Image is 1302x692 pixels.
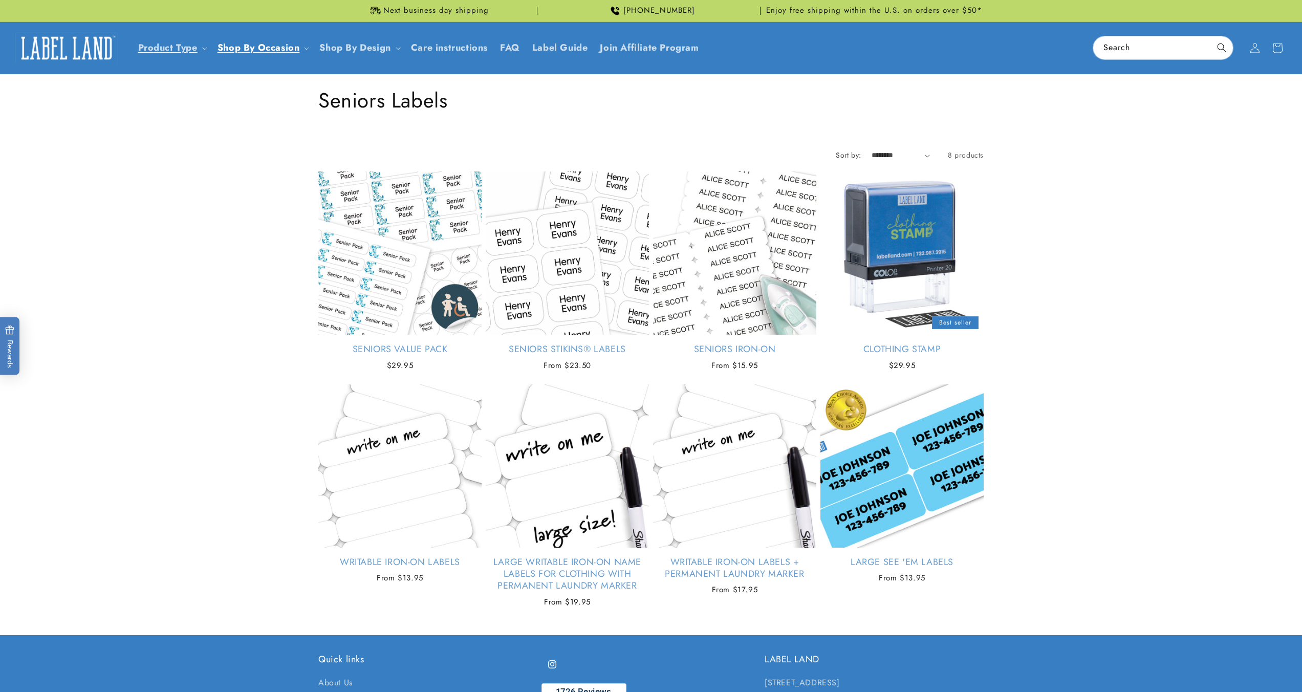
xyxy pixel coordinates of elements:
[318,556,482,568] a: Writable Iron-On Labels
[411,42,488,54] span: Care instructions
[1210,36,1233,59] button: Search
[500,42,520,54] span: FAQ
[318,343,482,355] a: Seniors Value Pack
[318,87,984,114] h1: Seniors Labels
[623,6,695,16] span: [PHONE_NUMBER]
[836,150,861,160] label: Sort by:
[486,343,649,355] a: Seniors Stikins® Labels
[766,6,982,16] span: Enjoy free shipping within the U.S. on orders over $50*
[494,36,526,60] a: FAQ
[383,6,489,16] span: Next business day shipping
[765,654,984,665] h2: LABEL LAND
[138,41,198,54] a: Product Type
[820,556,984,568] a: Large See 'em Labels
[653,343,816,355] a: Seniors Iron-On
[319,41,390,54] a: Shop By Design
[211,36,314,60] summary: Shop By Occasion
[12,28,122,68] a: Label Land
[532,42,588,54] span: Label Guide
[948,150,984,160] span: 8 products
[600,42,699,54] span: Join Affiliate Program
[820,343,984,355] a: Clothing Stamp
[653,556,816,580] a: Writable Iron-On Labels + Permanent Laundry Marker
[218,42,300,54] span: Shop By Occasion
[15,32,118,64] img: Label Land
[594,36,705,60] a: Join Affiliate Program
[313,36,404,60] summary: Shop By Design
[526,36,594,60] a: Label Guide
[486,556,649,592] a: Large Writable Iron-On Name Labels for Clothing with Permanent Laundry Marker
[318,654,537,665] h2: Quick links
[5,326,15,368] span: Rewards
[132,36,211,60] summary: Product Type
[405,36,494,60] a: Care instructions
